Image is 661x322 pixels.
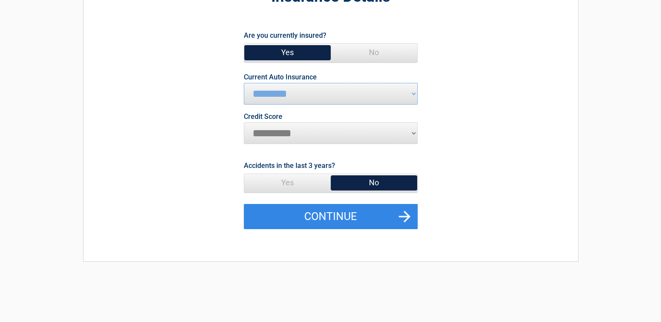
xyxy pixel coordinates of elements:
button: Continue [244,204,418,229]
label: Accidents in the last 3 years? [244,160,335,171]
span: Yes [244,44,331,61]
label: Current Auto Insurance [244,74,317,81]
label: Are you currently insured? [244,30,326,41]
span: No [331,174,417,191]
span: No [331,44,417,61]
span: Yes [244,174,331,191]
label: Credit Score [244,113,282,120]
